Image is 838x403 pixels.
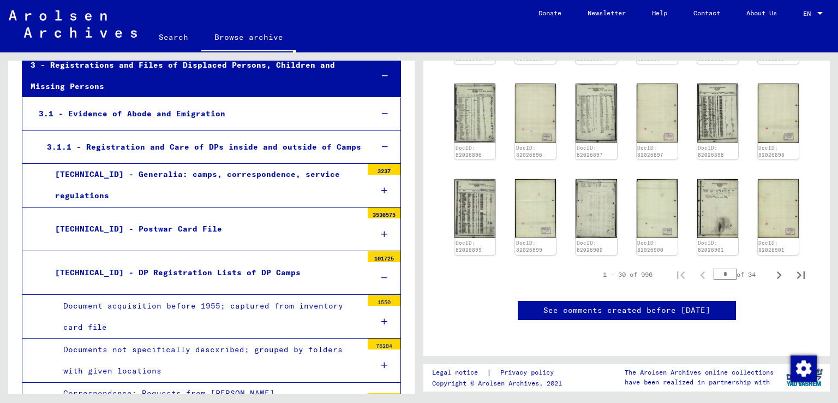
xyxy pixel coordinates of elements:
a: DocID: 82026901 [698,240,724,253]
a: Browse archive [201,24,296,52]
img: 001.jpg [697,179,738,238]
div: 76284 [368,339,400,349]
a: DocID: 82026899 [456,240,482,253]
a: DocID: 82026898 [698,145,724,158]
img: 001.jpg [576,179,616,238]
a: DocID: 82026899 [516,240,542,253]
img: 001.jpg [576,84,616,142]
img: 002.jpg [637,179,678,238]
p: Copyright © Arolsen Archives, 2021 [432,378,567,388]
img: 002.jpg [515,179,556,238]
div: 1 – 30 of 996 [603,270,653,280]
div: 3 - Registrations and Files of Displaced Persons, Children and Missing Persons [22,55,363,97]
div: 3.1.1 - Registration and Care of DPs inside and outside of Camps [39,137,363,158]
div: 1550 [368,295,400,306]
div: Documents not specifically descxribed; grouped by folders with given locations [55,339,362,382]
span: EN [803,10,815,17]
a: See comments created before [DATE] [543,305,710,316]
img: 002.jpg [637,84,678,143]
a: DocID: 82026901 [758,240,785,253]
img: 002.jpg [515,84,556,143]
a: DocID: 82026898 [758,145,785,158]
a: DocID: 82026896 [456,145,482,158]
img: 002.jpg [758,84,799,143]
a: DocID: 82026897 [577,145,603,158]
img: 001.jpg [454,84,495,142]
div: 3237 [368,164,400,175]
div: 101725 [368,251,400,262]
img: yv_logo.png [784,364,825,391]
div: [TECHNICAL_ID] - Generalia: camps, correspondence, service regulations [47,164,362,206]
img: 002.jpg [758,179,799,238]
button: First page [670,264,692,286]
div: 3.1 - Evidence of Abode and Emigration [31,103,363,125]
button: Previous page [692,264,714,286]
button: Last page [790,264,812,286]
a: Search [146,24,201,50]
div: Document acquisition before 1955; captured from inventory card file [55,295,362,338]
a: DocID: 82026896 [516,145,542,158]
a: DocID: 82026900 [577,240,603,253]
a: DocID: 82026897 [637,145,663,158]
img: 001.jpg [454,179,495,238]
div: of 34 [714,269,768,280]
img: 001.jpg [697,84,738,143]
img: Arolsen_neg.svg [9,10,137,38]
div: | [432,367,567,378]
p: The Arolsen Archives online collections [625,368,774,377]
p: have been realized in partnership with [625,377,774,387]
button: Next page [768,264,790,286]
div: [TECHNICAL_ID] - Postwar Card File [47,218,362,240]
a: DocID: 82026900 [637,240,663,253]
img: Change consent [791,355,817,382]
div: 3536575 [368,208,400,218]
a: Privacy policy [492,367,567,378]
div: [TECHNICAL_ID] - DP Registration Lists of DP Camps [47,262,362,283]
a: Legal notice [432,367,487,378]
